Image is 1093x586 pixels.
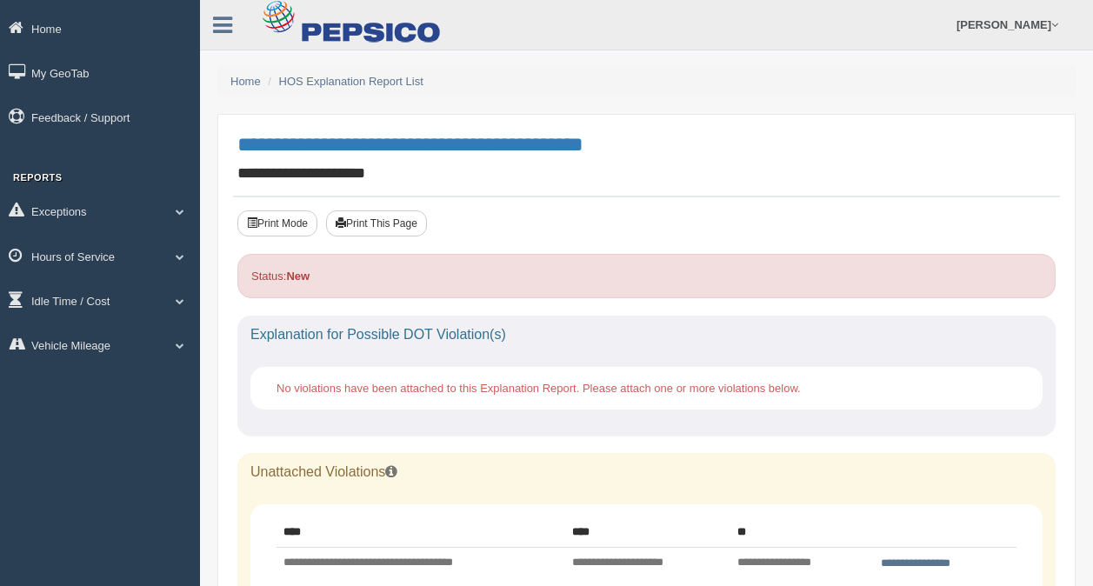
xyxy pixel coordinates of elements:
[237,453,1056,491] div: Unattached Violations
[237,316,1056,354] div: Explanation for Possible DOT Violation(s)
[286,270,310,283] strong: New
[237,254,1056,298] div: Status:
[237,210,317,236] button: Print Mode
[230,75,261,88] a: Home
[277,382,801,395] span: No violations have been attached to this Explanation Report. Please attach one or more violations...
[326,210,427,236] button: Print This Page
[279,75,423,88] a: HOS Explanation Report List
